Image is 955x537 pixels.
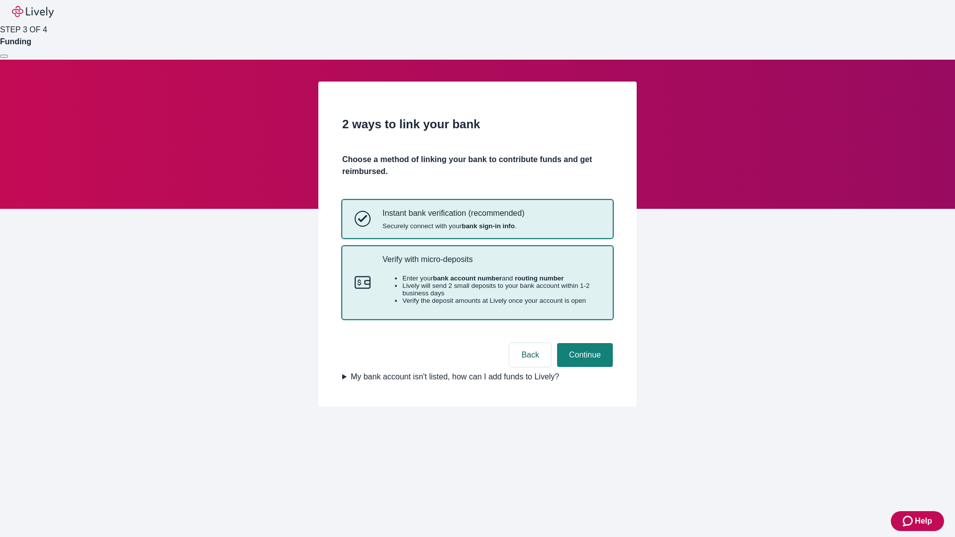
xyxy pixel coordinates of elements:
svg: Instant bank verification [355,211,371,227]
span: Securely connect with your . [382,222,524,230]
strong: routing number [515,274,564,282]
svg: Zendesk support icon [903,515,915,527]
strong: bank sign-in info [462,222,515,230]
li: Enter your and [402,274,600,282]
h4: Choose a method of linking your bank to contribute funds and get reimbursed. [342,154,613,178]
img: Lively [12,6,54,18]
h2: 2 ways to link your bank [342,115,613,133]
p: Instant bank verification (recommended) [382,208,524,218]
button: Micro-depositsVerify with micro-depositsEnter yourbank account numberand routing numberLively wil... [343,247,612,319]
li: Lively will send 2 small deposits to your bank account within 1-2 business days [402,282,600,297]
button: Zendesk support iconHelp [891,511,944,531]
p: Verify with micro-deposits [382,255,600,264]
button: Continue [557,343,613,367]
button: Instant bank verificationInstant bank verification (recommended)Securely connect with yourbank si... [343,200,612,237]
button: Back [509,343,551,367]
li: Verify the deposit amounts at Lively once your account is open [402,297,600,304]
svg: Micro-deposits [355,274,371,290]
strong: bank account number [433,274,502,282]
summary: My bank account isn't listed, how can I add funds to Lively? [342,371,613,383]
span: Help [915,515,932,527]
